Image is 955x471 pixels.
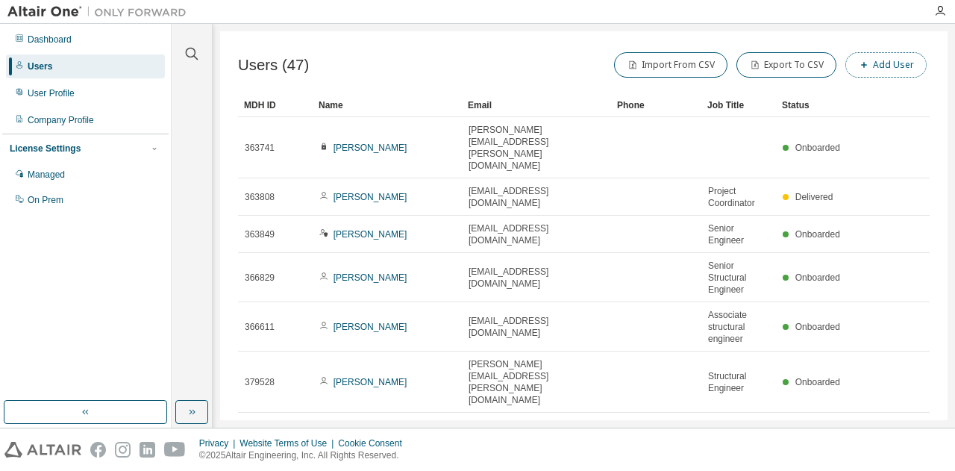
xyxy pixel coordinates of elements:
[140,442,155,458] img: linkedin.svg
[845,52,927,78] button: Add User
[4,442,81,458] img: altair_logo.svg
[245,191,275,203] span: 363808
[28,34,72,46] div: Dashboard
[736,52,836,78] button: Export To CSV
[334,322,407,332] a: [PERSON_NAME]
[7,4,194,19] img: Altair One
[795,192,833,202] span: Delivered
[245,272,275,284] span: 366829
[10,143,81,155] div: License Settings
[28,194,63,206] div: On Prem
[245,142,275,154] span: 363741
[334,377,407,387] a: [PERSON_NAME]
[245,228,275,240] span: 363849
[708,185,769,209] span: Project Coordinator
[708,370,769,394] span: Structural Engineer
[238,57,309,74] span: Users (47)
[334,143,407,153] a: [PERSON_NAME]
[795,143,840,153] span: Onboarded
[28,114,94,126] div: Company Profile
[469,222,604,246] span: [EMAIL_ADDRESS][DOMAIN_NAME]
[795,377,840,387] span: Onboarded
[708,309,769,345] span: Associate structural engineer
[708,222,769,246] span: Senior Engineer
[115,442,131,458] img: instagram.svg
[244,93,307,117] div: MDH ID
[28,87,75,99] div: User Profile
[614,52,727,78] button: Import From CSV
[469,266,604,290] span: [EMAIL_ADDRESS][DOMAIN_NAME]
[334,272,407,283] a: [PERSON_NAME]
[782,93,845,117] div: Status
[469,419,604,467] span: [PERSON_NAME][EMAIL_ADDRESS][PERSON_NAME][DOMAIN_NAME]
[164,442,186,458] img: youtube.svg
[469,124,604,172] span: [PERSON_NAME][EMAIL_ADDRESS][PERSON_NAME][DOMAIN_NAME]
[468,93,605,117] div: Email
[90,442,106,458] img: facebook.svg
[469,315,604,339] span: [EMAIL_ADDRESS][DOMAIN_NAME]
[334,229,407,240] a: [PERSON_NAME]
[199,449,411,462] p: © 2025 Altair Engineering, Inc. All Rights Reserved.
[707,93,770,117] div: Job Title
[28,60,52,72] div: Users
[239,437,338,449] div: Website Terms of Use
[338,437,410,449] div: Cookie Consent
[617,93,695,117] div: Phone
[469,185,604,209] span: [EMAIL_ADDRESS][DOMAIN_NAME]
[708,260,769,296] span: Senior Structural Engineer
[319,93,456,117] div: Name
[795,229,840,240] span: Onboarded
[469,358,604,406] span: [PERSON_NAME][EMAIL_ADDRESS][PERSON_NAME][DOMAIN_NAME]
[334,192,407,202] a: [PERSON_NAME]
[708,419,769,467] span: Contract Senior Structural Engineer
[199,437,239,449] div: Privacy
[245,376,275,388] span: 379528
[795,322,840,332] span: Onboarded
[245,321,275,333] span: 366611
[795,272,840,283] span: Onboarded
[28,169,65,181] div: Managed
